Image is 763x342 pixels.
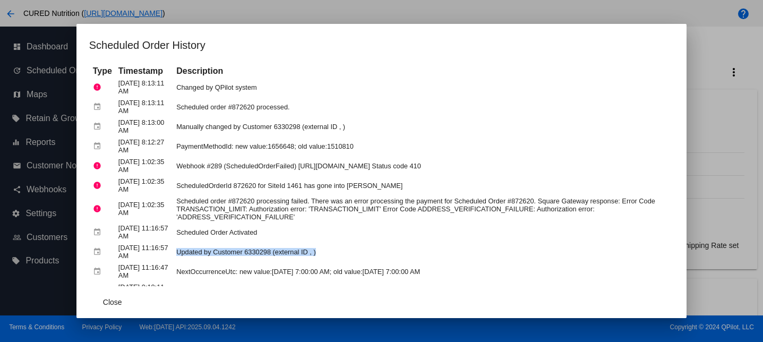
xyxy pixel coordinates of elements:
[116,137,173,156] td: [DATE] 8:12:27 AM
[116,223,173,242] td: [DATE] 11:16:57 AM
[93,177,106,194] mat-icon: error
[174,65,673,77] th: Description
[93,158,106,174] mat-icon: error
[116,98,173,116] td: [DATE] 8:13:11 AM
[174,223,673,242] td: Scheduled Order Activated
[89,37,674,54] h1: Scheduled Order History
[93,244,106,260] mat-icon: event
[116,282,173,301] td: [DATE] 9:18:11 AM
[90,65,115,77] th: Type
[116,196,173,222] td: [DATE] 1:02:35 AM
[174,117,673,136] td: Manually changed by Customer 6330298 (external ID , )
[93,201,106,217] mat-icon: error
[116,243,173,261] td: [DATE] 11:16:57 AM
[93,138,106,155] mat-icon: event
[116,65,173,77] th: Timestamp
[174,262,673,281] td: NextOccurrenceUtc: new value:[DATE] 7:00:00 AM; old value:[DATE] 7:00:00 AM
[174,176,673,195] td: ScheduledOrderId 872620 for SiteId 1461 has gone into [PERSON_NAME]
[116,78,173,97] td: [DATE] 8:13:11 AM
[116,176,173,195] td: [DATE] 1:02:35 AM
[116,262,173,281] td: [DATE] 11:16:47 AM
[174,196,673,222] td: Scheduled order #872620 processing failed. There was an error processing the payment for Schedule...
[89,293,136,312] button: Close dialog
[93,283,106,300] mat-icon: error
[174,98,673,116] td: Scheduled order #872620 processed.
[103,298,122,306] span: Close
[93,224,106,241] mat-icon: event
[174,157,673,175] td: Webhook #289 (ScheduledOrderFailed) [URL][DOMAIN_NAME] Status code 410
[116,117,173,136] td: [DATE] 8:13:00 AM
[93,263,106,280] mat-icon: event
[174,78,673,97] td: Changed by QPilot system
[116,157,173,175] td: [DATE] 1:02:35 AM
[174,243,673,261] td: Updated by Customer 6330298 (external ID , )
[93,118,106,135] mat-icon: event
[174,282,673,301] td: Webhook #287 (ScheduledOrderPaused) [URL][DOMAIN_NAME] Status code 410
[93,99,106,115] mat-icon: event
[174,137,673,156] td: PaymentMethodId: new value:1656648; old value:1510810
[93,79,106,96] mat-icon: error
